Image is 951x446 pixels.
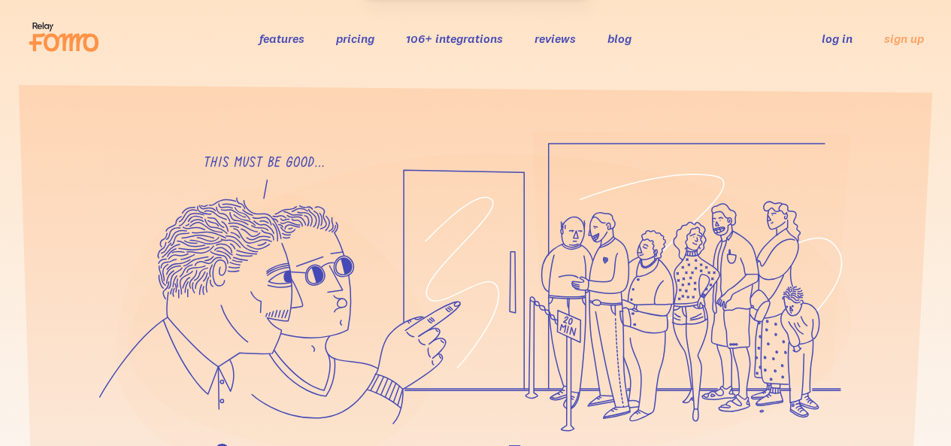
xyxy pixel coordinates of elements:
a: sign up [884,31,924,47]
a: pricing [336,31,374,46]
a: 106+ integrations [406,31,503,46]
a: blog [607,31,631,46]
a: features [259,31,304,46]
a: reviews [535,31,576,46]
a: log in [822,31,853,46]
